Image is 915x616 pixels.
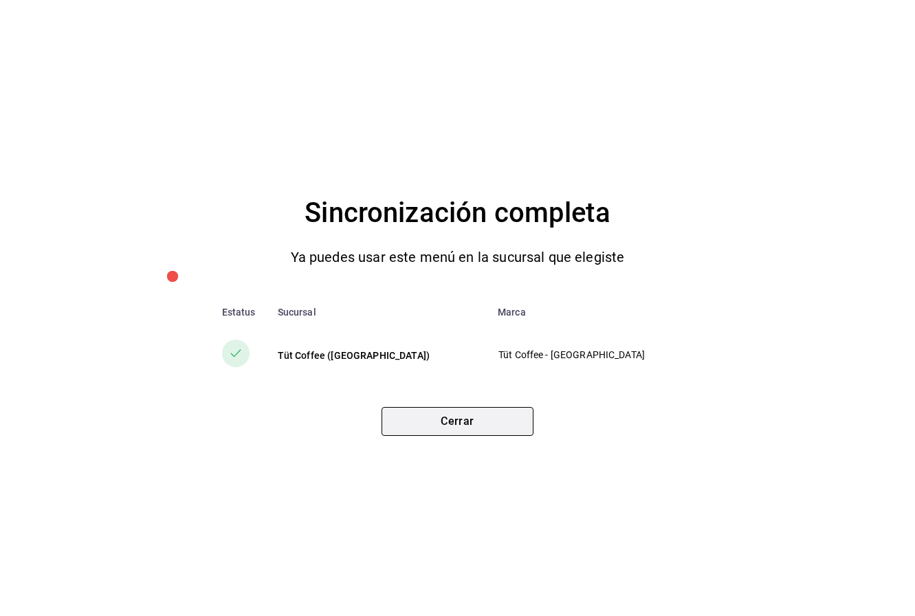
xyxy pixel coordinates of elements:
div: Tüt Coffee ([GEOGRAPHIC_DATA]) [278,349,476,362]
th: Estatus [200,296,267,329]
h4: Sincronización completa [305,191,610,235]
p: Tüt Coffee - [GEOGRAPHIC_DATA] [498,348,692,362]
th: Sucursal [267,296,487,329]
p: Ya puedes usar este menú en la sucursal que elegiste [291,246,625,268]
button: Cerrar [382,407,533,436]
th: Marca [487,296,715,329]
